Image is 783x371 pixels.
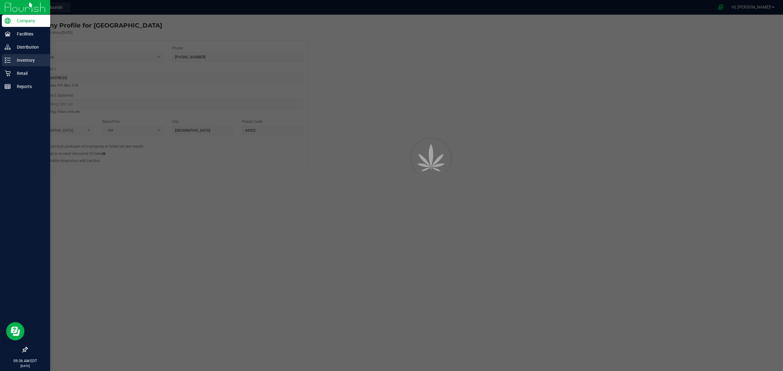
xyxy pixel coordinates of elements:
[5,18,11,24] inline-svg: Company
[5,83,11,90] inline-svg: Reports
[5,31,11,37] inline-svg: Facilities
[5,57,11,63] inline-svg: Inventory
[11,17,47,24] p: Company
[6,322,24,340] iframe: Resource center
[5,70,11,76] inline-svg: Retail
[11,43,47,51] p: Distribution
[5,44,11,50] inline-svg: Distribution
[3,358,47,364] p: 09:36 AM EDT
[3,364,47,368] p: [DATE]
[11,70,47,77] p: Retail
[11,83,47,90] p: Reports
[11,57,47,64] p: Inventory
[11,30,47,38] p: Facilities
